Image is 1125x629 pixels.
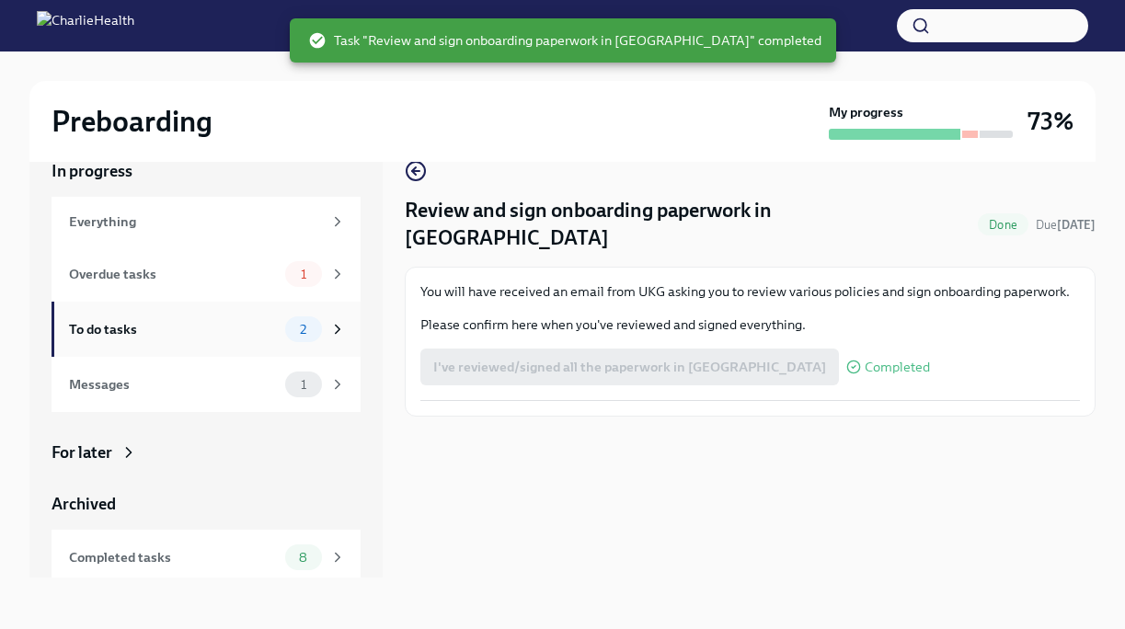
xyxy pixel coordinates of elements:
[289,323,317,337] span: 2
[978,218,1028,232] span: Done
[37,11,134,40] img: CharlieHealth
[52,160,361,182] a: In progress
[290,378,317,392] span: 1
[69,212,322,232] div: Everything
[290,268,317,281] span: 1
[1036,218,1096,232] span: Due
[1036,216,1096,234] span: September 7th, 2025 09:00
[52,441,112,463] div: For later
[69,547,278,567] div: Completed tasks
[288,551,318,565] span: 8
[865,360,930,374] span: Completed
[52,302,361,357] a: To do tasks2
[69,319,278,339] div: To do tasks
[69,374,278,395] div: Messages
[420,282,1080,301] p: You will have received an email from UKG asking you to review various policies and sign onboardin...
[1057,218,1096,232] strong: [DATE]
[52,493,361,515] a: Archived
[1027,105,1073,138] h3: 73%
[420,315,1080,334] p: Please confirm here when you've reviewed and signed everything.
[405,197,970,252] h4: Review and sign onboarding paperwork in [GEOGRAPHIC_DATA]
[52,246,361,302] a: Overdue tasks1
[69,264,278,284] div: Overdue tasks
[52,441,361,463] a: For later
[308,31,821,50] span: Task "Review and sign onboarding paperwork in [GEOGRAPHIC_DATA]" completed
[52,103,212,140] h2: Preboarding
[829,103,903,121] strong: My progress
[52,530,361,585] a: Completed tasks8
[52,197,361,246] a: Everything
[52,357,361,412] a: Messages1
